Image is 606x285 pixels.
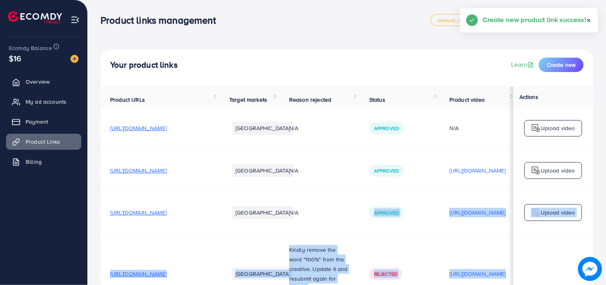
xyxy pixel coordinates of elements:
a: My ad accounts [6,94,81,110]
h4: Your product links [110,60,178,70]
p: Upload video [541,166,575,175]
span: [URL][DOMAIN_NAME] [110,124,167,132]
span: adreach_new_package [437,18,491,23]
li: [GEOGRAPHIC_DATA] [232,122,294,134]
img: menu [70,15,80,24]
span: Actions [519,93,538,101]
span: Product Links [26,138,60,146]
span: N/A [289,209,298,217]
a: Overview [6,74,81,90]
span: Ecomdy Balance [9,44,52,52]
p: [URL][DOMAIN_NAME] [449,208,506,217]
img: logo [531,123,541,133]
span: Status [369,96,385,104]
span: [URL][DOMAIN_NAME] [110,209,167,217]
span: Approved [374,209,399,216]
span: My ad accounts [26,98,66,106]
img: image [578,257,602,281]
img: logo [8,11,62,24]
h3: Product links management [101,14,222,26]
h5: Create new product link success! [483,14,586,25]
li: [GEOGRAPHIC_DATA] [232,164,294,177]
span: Product URLs [110,96,145,104]
span: Billing [26,158,42,166]
li: [GEOGRAPHIC_DATA] [232,267,294,280]
span: N/A [289,124,298,132]
span: [URL][DOMAIN_NAME] [110,167,167,175]
p: Upload video [541,208,575,217]
img: logo [531,208,541,217]
span: Product video [449,96,485,104]
span: Rejected [374,271,397,277]
span: Target markets [229,96,267,104]
img: image [70,55,79,63]
a: adreach_new_package [431,14,498,26]
span: N/A [289,167,298,175]
a: Billing [6,154,81,170]
button: Create new [539,58,584,72]
p: [URL][DOMAIN_NAME] [449,166,506,175]
p: [URL][DOMAIN_NAME] [449,269,506,279]
a: Product Links [6,134,81,150]
span: Payment [26,118,48,126]
span: $16 [9,52,21,64]
a: Learn [511,60,536,69]
span: Create new [547,61,576,69]
li: [GEOGRAPHIC_DATA] [232,206,294,219]
img: logo [531,166,541,175]
p: Upload video [541,123,575,133]
span: [URL][DOMAIN_NAME] [110,270,167,278]
div: N/A [449,124,506,132]
a: Payment [6,114,81,130]
span: Reason rejected [289,96,331,104]
span: Overview [26,78,50,86]
span: Approved [374,167,399,174]
span: Approved [374,125,399,132]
